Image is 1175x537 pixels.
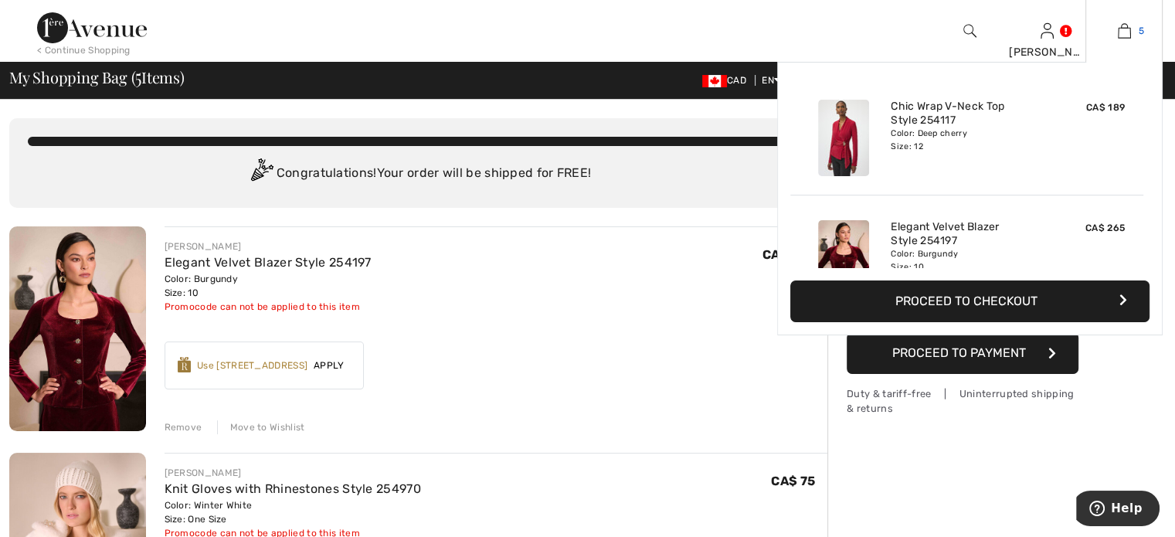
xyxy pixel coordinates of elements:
span: CA$ 189 [1086,102,1125,113]
img: Reward-Logo.svg [178,357,192,372]
button: Proceed to Payment [847,332,1078,374]
div: Use [STREET_ADDRESS] [197,359,307,372]
div: Move to Wishlist [217,420,305,434]
div: Color: Winter White Size: One Size [165,498,421,526]
img: Congratulation2.svg [246,158,277,189]
a: 5 [1086,22,1162,40]
img: Elegant Velvet Blazer Style 254197 [818,220,869,297]
a: Knit Gloves with Rhinestones Style 254970 [165,481,421,496]
span: CA$ 75 [771,474,815,488]
span: Apply [307,359,351,372]
span: 5 [135,66,141,86]
span: CAD [702,75,752,86]
img: 1ère Avenue [37,12,147,43]
div: Color: Burgundy Size: 10 [165,272,372,300]
span: CA$ 265 [762,247,815,262]
span: EN [762,75,781,86]
a: Elegant Velvet Blazer Style 254197 [165,255,372,270]
div: [PERSON_NAME] [1009,44,1085,60]
div: Promocode can not be applied to this item [165,300,372,314]
button: Proceed to Checkout [790,280,1150,322]
span: CA$ 265 [1085,223,1125,233]
div: Congratulations! Your order will be shipped for FREE! [28,158,809,189]
div: Remove [165,420,202,434]
a: Elegant Velvet Blazer Style 254197 [891,220,1043,248]
div: [PERSON_NAME] [165,466,421,480]
img: Elegant Velvet Blazer Style 254197 [9,226,146,431]
div: Duty & tariff-free | Uninterrupted shipping & returns [847,386,1078,416]
div: Color: Burgundy Size: 10 [891,248,1043,273]
img: Canadian Dollar [702,75,727,87]
img: My Info [1041,22,1054,40]
img: My Bag [1118,22,1131,40]
div: < Continue Shopping [37,43,131,57]
span: Proceed to Payment [892,345,1026,360]
span: 5 [1139,24,1144,38]
div: [PERSON_NAME] [165,240,372,253]
iframe: Opens a widget where you can find more information [1076,491,1160,529]
img: Chic Wrap V-Neck Top Style 254117 [818,100,869,176]
img: search the website [963,22,976,40]
a: Chic Wrap V-Neck Top Style 254117 [891,100,1043,127]
a: Sign In [1041,23,1054,38]
span: My Shopping Bag ( Items) [9,70,185,85]
div: Color: Deep cherry Size: 12 [891,127,1043,152]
